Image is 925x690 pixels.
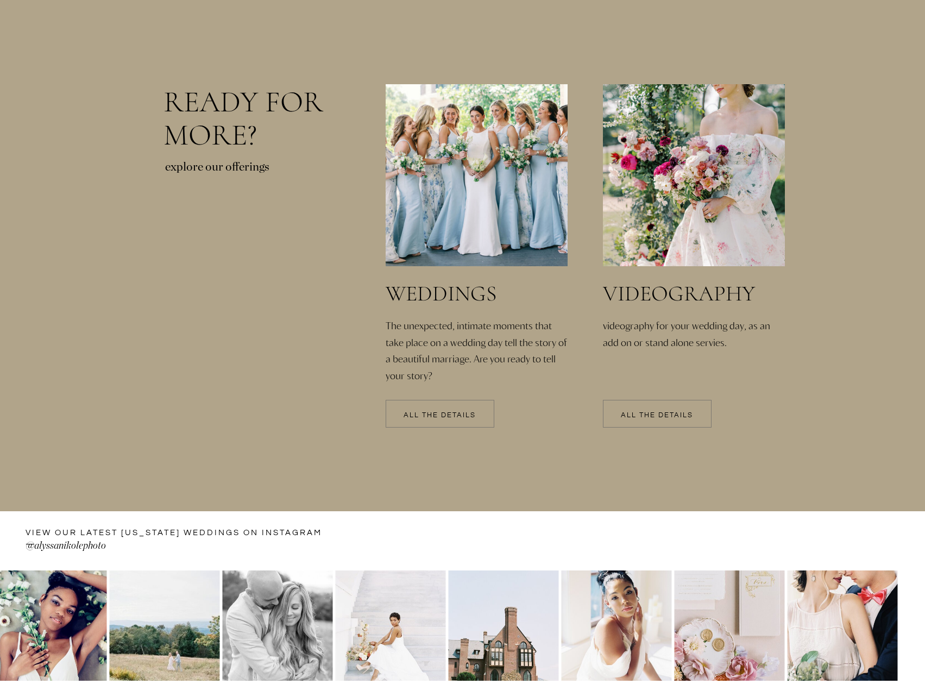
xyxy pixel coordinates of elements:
a: The unexpected, intimate moments that take place on a wedding day tell the story of a beautiful m... [386,317,570,365]
a: @alyssanikolephoto [26,538,270,556]
img: Dover-Hall-Richmond-Virginia-Wedding-Venue-colorful-summer-by-photographer-natalie-Jayne-photogra... [448,570,558,681]
a: All the details [386,412,494,419]
a: All the details [603,412,712,419]
h2: Ready for more? [163,86,364,135]
a: videography for your wedding day, as an add on or stand alone servies. [603,317,788,393]
a: videography [603,283,784,305]
img: Skyline-Drive-Anniversary-photos-in-the-mountains-by-Virginia-Wedding-Photographer-Natalie-Jayne-... [222,570,332,681]
a: VIEW OUR LATEST [US_STATE] WEDDINGS ON instagram — [26,527,325,540]
a: weddings [386,283,577,305]
img: Dover-Hall-Richmond-Virginia-Wedding-Venue-colorful-summer-by-photographer-natalie-Jayne-photogra... [674,570,784,681]
img: richmond-capitol-bridal-session-Night-black-and-white-Natalie-Jayne-photographer-Photography-wedd... [335,570,445,681]
img: hern-Tropical-wedding-inspiration-fredericksburg-vintage-charleston-georgia-Tropical-wedding-insp... [787,570,897,681]
p: explore our offerings [165,158,286,185]
img: Dover-Hall-Richmond-Virginia-Wedding-Venue-colorful-summer-by-photographer-natalie-Jayne-photogra... [561,570,671,681]
img: Skyline-Drive-Anniversary-photos-in-the-mountains-by-Virginia-Wedding-Photographer-Natalie-Jayne-... [109,570,219,681]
